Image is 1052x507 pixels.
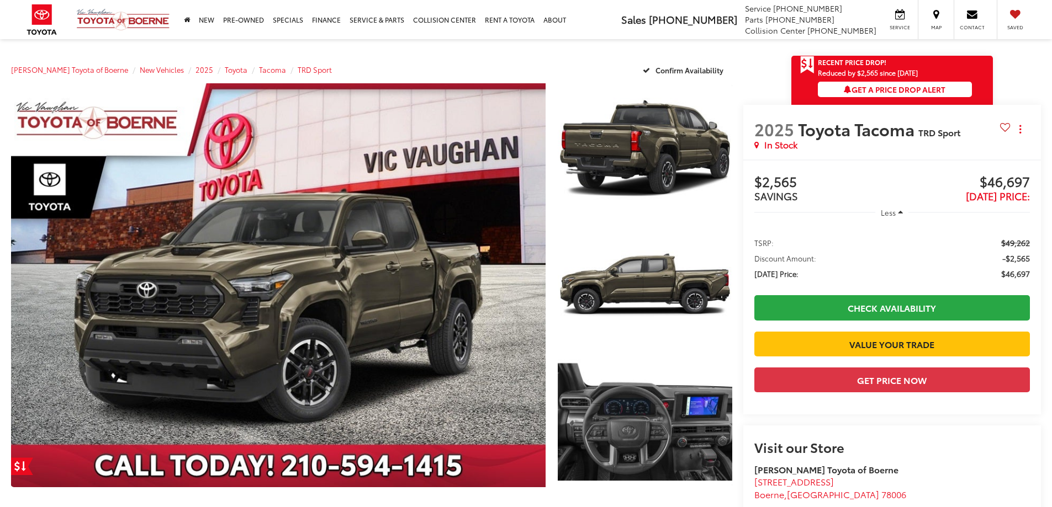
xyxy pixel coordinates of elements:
[754,237,774,248] span: TSRP:
[875,202,908,222] button: Less
[225,65,247,74] a: Toyota
[6,81,551,489] img: 2025 Toyota Tacoma TRD Sport
[754,475,906,500] a: [STREET_ADDRESS] Boerne,[GEOGRAPHIC_DATA] 78006
[556,82,733,215] img: 2025 Toyota Tacoma TRD Sport
[195,65,213,74] a: 2025
[745,25,805,36] span: Collision Center
[807,25,876,36] span: [PHONE_NUMBER]
[745,14,763,25] span: Parts
[754,475,834,488] span: [STREET_ADDRESS]
[881,488,906,500] span: 78006
[798,117,918,141] span: Toyota Tacoma
[649,12,737,26] span: [PHONE_NUMBER]
[1002,253,1030,264] span: -$2,565
[892,174,1030,191] span: $46,697
[556,218,733,352] img: 2025 Toyota Tacoma TRD Sport
[621,12,646,26] span: Sales
[754,174,892,191] span: $2,565
[791,56,993,69] a: Get Price Drop Alert Recent Price Drop!
[558,83,732,214] a: Expand Photo 1
[966,189,1030,203] span: [DATE] Price:
[754,488,906,500] span: ,
[924,24,948,31] span: Map
[1011,119,1030,138] button: Actions
[754,332,1030,356] a: Value Your Trade
[655,65,723,75] span: Confirm Availability
[11,457,33,475] a: Get Price Drop Alert
[754,367,1030,392] button: Get Price Now
[558,357,732,488] a: Expand Photo 3
[918,126,960,138] span: TRD Sport
[1003,24,1027,31] span: Saved
[764,138,797,151] span: In Stock
[754,295,1030,320] a: Check Availability
[773,3,842,14] span: [PHONE_NUMBER]
[787,488,879,500] span: [GEOGRAPHIC_DATA]
[558,220,732,351] a: Expand Photo 2
[765,14,834,25] span: [PHONE_NUMBER]
[754,440,1030,454] h2: Visit our Store
[818,69,972,76] span: Reduced by $2,565 since [DATE]
[754,189,798,203] span: SAVINGS
[754,268,799,279] span: [DATE] Price:
[844,84,945,95] span: Get a Price Drop Alert
[881,207,896,217] span: Less
[745,3,771,14] span: Service
[960,24,985,31] span: Contact
[140,65,184,74] a: New Vehicles
[76,8,170,31] img: Vic Vaughan Toyota of Boerne
[1001,237,1030,248] span: $49,262
[754,253,816,264] span: Discount Amount:
[11,83,546,487] a: Expand Photo 0
[556,355,733,489] img: 2025 Toyota Tacoma TRD Sport
[1001,268,1030,279] span: $46,697
[887,24,912,31] span: Service
[754,117,794,141] span: 2025
[298,65,332,74] a: TRD Sport
[637,60,732,79] button: Confirm Availability
[259,65,286,74] a: Tacoma
[800,56,815,74] span: Get Price Drop Alert
[754,463,898,476] strong: [PERSON_NAME] Toyota of Boerne
[754,488,784,500] span: Boerne
[818,57,886,67] span: Recent Price Drop!
[1019,125,1021,134] span: dropdown dots
[11,65,128,74] a: [PERSON_NAME] Toyota of Boerne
